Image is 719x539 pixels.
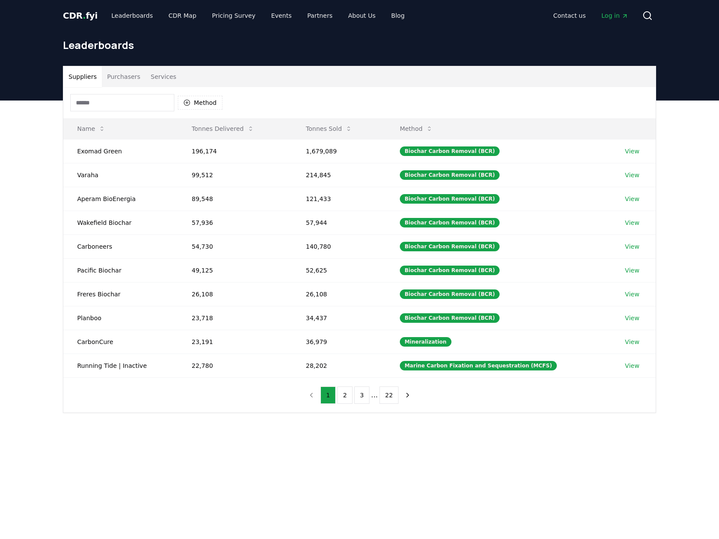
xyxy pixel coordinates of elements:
td: 214,845 [292,163,386,187]
div: Biochar Carbon Removal (BCR) [400,266,500,275]
td: 89,548 [178,187,292,211]
a: View [625,338,639,346]
div: Biochar Carbon Removal (BCR) [400,218,500,227]
div: Biochar Carbon Removal (BCR) [400,194,500,204]
td: Carboneers [63,234,178,258]
a: About Us [341,8,382,23]
a: View [625,290,639,299]
a: CDR Map [162,8,203,23]
td: Running Tide | Inactive [63,354,178,377]
div: Biochar Carbon Removal (BCR) [400,146,500,156]
td: CarbonCure [63,330,178,354]
a: Partners [301,8,340,23]
td: 52,625 [292,258,386,282]
td: 99,512 [178,163,292,187]
a: Blog [384,8,412,23]
a: Pricing Survey [205,8,262,23]
button: 22 [379,386,399,404]
nav: Main [105,8,412,23]
td: 57,936 [178,211,292,234]
button: next page [400,386,415,404]
td: 23,718 [178,306,292,330]
td: Pacific Biochar [63,258,178,282]
a: View [625,147,639,156]
td: 140,780 [292,234,386,258]
div: Biochar Carbon Removal (BCR) [400,289,500,299]
a: View [625,314,639,322]
button: Suppliers [63,66,102,87]
td: 1,679,089 [292,139,386,163]
td: Varaha [63,163,178,187]
a: Log in [595,8,635,23]
td: 54,730 [178,234,292,258]
div: Mineralization [400,337,451,347]
a: CDR.fyi [63,10,98,22]
td: 26,108 [292,282,386,306]
a: Leaderboards [105,8,160,23]
a: View [625,218,639,227]
button: 3 [354,386,369,404]
div: Biochar Carbon Removal (BCR) [400,313,500,323]
span: CDR fyi [63,10,98,21]
nav: Main [546,8,635,23]
button: Purchasers [102,66,146,87]
td: Wakefield Biochar [63,211,178,234]
a: Events [264,8,298,23]
td: 36,979 [292,330,386,354]
button: 2 [337,386,353,404]
div: Biochar Carbon Removal (BCR) [400,242,500,251]
button: Method [393,120,440,137]
span: Log in [601,11,628,20]
button: Method [178,96,222,110]
td: 22,780 [178,354,292,377]
div: Biochar Carbon Removal (BCR) [400,170,500,180]
div: Marine Carbon Fixation and Sequestration (MCFS) [400,361,557,370]
button: Name [70,120,112,137]
td: Aperam BioEnergia [63,187,178,211]
td: 196,174 [178,139,292,163]
button: Tonnes Sold [299,120,359,137]
td: 26,108 [178,282,292,306]
td: 34,437 [292,306,386,330]
td: 28,202 [292,354,386,377]
td: Freres Biochar [63,282,178,306]
span: . [83,10,86,21]
td: Exomad Green [63,139,178,163]
td: Planboo [63,306,178,330]
button: 1 [320,386,336,404]
button: Services [146,66,182,87]
a: Contact us [546,8,593,23]
h1: Leaderboards [63,38,656,52]
td: 23,191 [178,330,292,354]
td: 49,125 [178,258,292,282]
td: 121,433 [292,187,386,211]
a: View [625,171,639,179]
li: ... [371,390,378,400]
td: 57,944 [292,211,386,234]
a: View [625,242,639,251]
a: View [625,361,639,370]
a: View [625,195,639,203]
a: View [625,266,639,275]
button: Tonnes Delivered [185,120,261,137]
